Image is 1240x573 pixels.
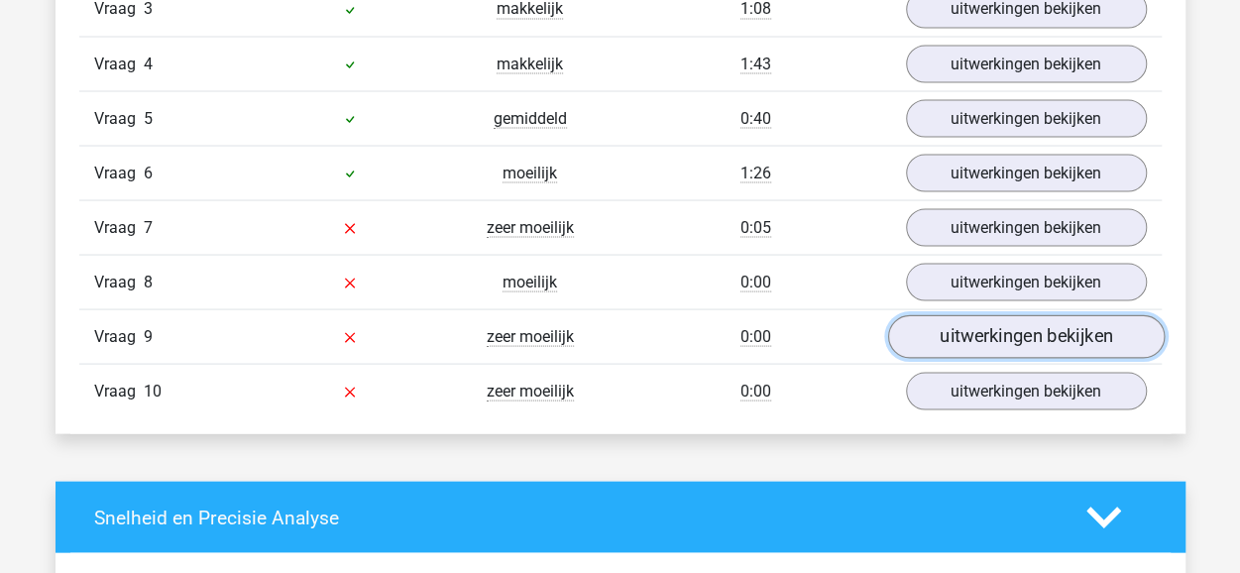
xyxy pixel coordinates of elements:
[94,106,144,130] span: Vraag
[487,217,574,237] span: zeer moeilijk
[144,326,153,345] span: 9
[740,272,771,291] span: 0:00
[906,372,1147,409] a: uitwerkingen bekijken
[906,99,1147,137] a: uitwerkingen bekijken
[144,272,153,290] span: 8
[94,52,144,75] span: Vraag
[503,272,557,291] span: moeilijk
[94,270,144,293] span: Vraag
[94,215,144,239] span: Vraag
[887,315,1164,359] a: uitwerkingen bekijken
[144,381,162,400] span: 10
[906,208,1147,246] a: uitwerkingen bekijken
[740,217,771,237] span: 0:05
[94,324,144,348] span: Vraag
[487,381,574,401] span: zeer moeilijk
[94,506,1057,528] h4: Snelheid en Precisie Analyse
[94,161,144,184] span: Vraag
[906,45,1147,82] a: uitwerkingen bekijken
[94,379,144,402] span: Vraag
[740,326,771,346] span: 0:00
[144,217,153,236] span: 7
[740,381,771,401] span: 0:00
[503,163,557,182] span: moeilijk
[740,54,771,73] span: 1:43
[740,163,771,182] span: 1:26
[144,54,153,72] span: 4
[487,326,574,346] span: zeer moeilijk
[906,154,1147,191] a: uitwerkingen bekijken
[144,108,153,127] span: 5
[906,263,1147,300] a: uitwerkingen bekijken
[144,163,153,181] span: 6
[497,54,563,73] span: makkelijk
[740,108,771,128] span: 0:40
[494,108,567,128] span: gemiddeld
